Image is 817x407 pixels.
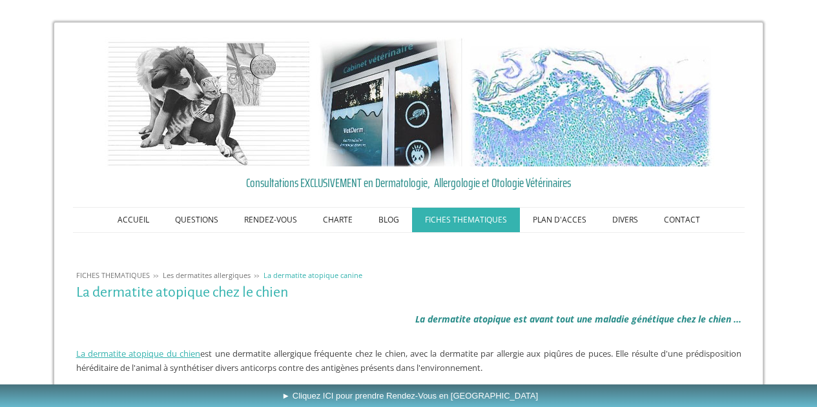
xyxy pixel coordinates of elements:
span: FICHES THEMATIQUES [76,270,150,280]
a: FICHES THEMATIQUES [73,270,153,280]
a: La dermatite atopique canine [260,270,366,280]
a: BLOG [366,208,412,232]
a: FICHES THEMATIQUES [412,208,520,232]
span: est une dermatite allergique fréquente chez le chien, avec la dermatite par allergie aux piqûres ... [76,348,741,373]
h1: La dermatite atopique chez le chien [76,284,741,301]
span: Les dermatites allergiques [163,270,251,280]
a: ACCUEIL [105,208,162,232]
a: PLAN D'ACCES [520,208,599,232]
a: Consultations EXCLUSIVEMENT en Dermatologie, Allergologie et Otologie Vétérinaires [76,173,741,192]
a: CONTACT [651,208,713,232]
a: La dermatite atopique du chien [76,348,201,359]
a: QUESTIONS [162,208,231,232]
a: DIVERS [599,208,651,232]
strong: La dermatite atopique est avant tout une maladie génétique chez le chien ... [415,313,741,325]
span: ► Cliquez ICI pour prendre Rendez-Vous en [GEOGRAPHIC_DATA] [282,391,538,401]
a: RENDEZ-VOUS [231,208,310,232]
span: La dermatite atopique canine [264,270,362,280]
a: Les dermatites allergiques [160,270,254,280]
a: CHARTE [310,208,366,232]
